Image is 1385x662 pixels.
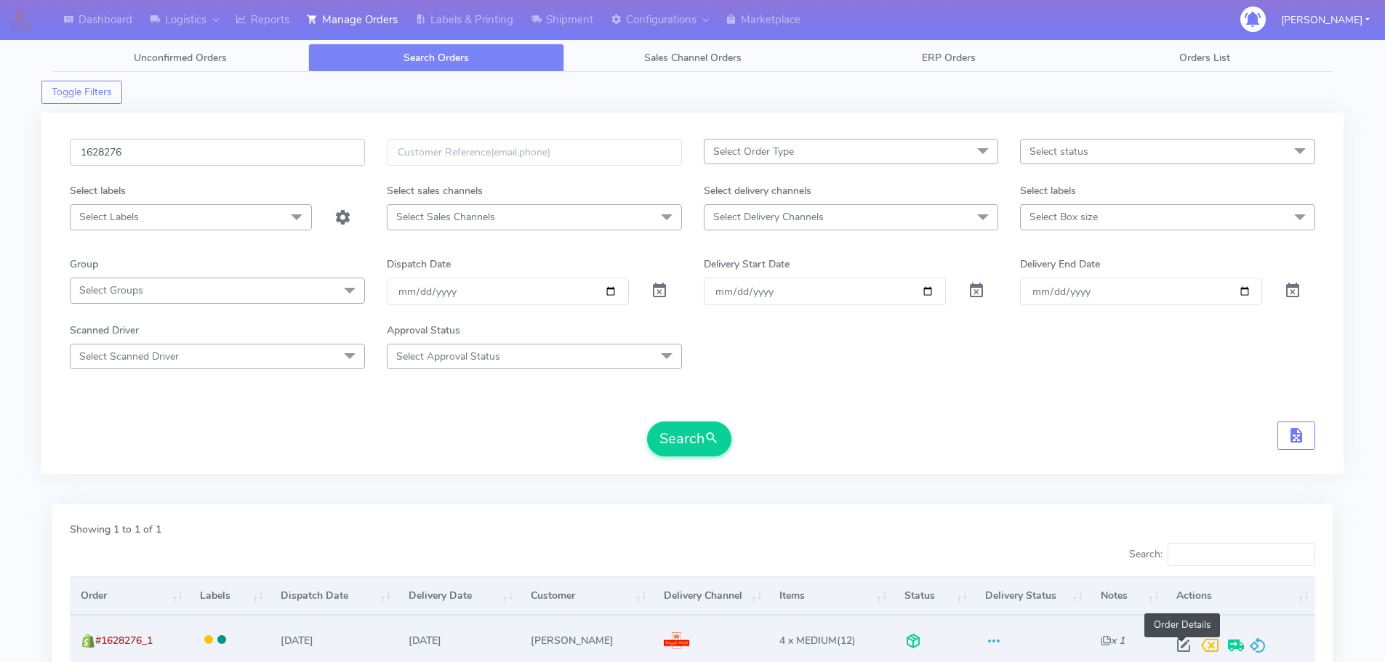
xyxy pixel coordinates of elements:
[79,210,139,224] span: Select Labels
[704,257,790,272] label: Delivery Start Date
[779,634,837,647] span: 4 x MEDIUM
[664,632,689,650] img: Royal Mail
[1179,51,1230,65] span: Orders List
[1020,183,1076,198] label: Select labels
[1270,5,1381,35] button: [PERSON_NAME]
[647,421,731,456] button: Search
[1089,576,1165,615] th: Notes: activate to sort column ascending
[398,576,520,615] th: Delivery Date: activate to sort column ascending
[70,323,139,338] label: Scanned Driver
[81,634,95,648] img: shopify.png
[704,183,811,198] label: Select delivery channels
[396,210,495,224] span: Select Sales Channels
[270,576,397,615] th: Dispatch Date: activate to sort column ascending
[519,576,652,615] th: Customer: activate to sort column ascending
[404,51,469,65] span: Search Orders
[95,634,153,647] span: #1628276_1
[1029,145,1088,158] span: Select status
[713,145,794,158] span: Select Order Type
[189,576,270,615] th: Labels: activate to sort column ascending
[653,576,768,615] th: Delivery Channel: activate to sort column ascending
[396,350,500,363] span: Select Approval Status
[1020,257,1100,272] label: Delivery End Date
[387,257,451,272] label: Dispatch Date
[1029,210,1098,224] span: Select Box size
[52,44,1333,72] ul: Tabs
[70,183,126,198] label: Select labels
[1129,543,1315,566] label: Search:
[134,51,227,65] span: Unconfirmed Orders
[768,576,894,615] th: Items: activate to sort column ascending
[1101,634,1125,647] i: x 1
[70,522,161,537] label: Showing 1 to 1 of 1
[41,81,122,104] button: Toggle Filters
[1165,576,1315,615] th: Actions: activate to sort column ascending
[973,576,1089,615] th: Delivery Status: activate to sort column ascending
[1168,543,1315,566] input: Search:
[387,139,682,166] input: Customer Reference(email,phone)
[70,576,189,615] th: Order: activate to sort column ascending
[387,183,483,198] label: Select sales channels
[70,139,365,166] input: Order Id
[644,51,742,65] span: Sales Channel Orders
[79,283,143,297] span: Select Groups
[779,634,856,647] span: (12)
[70,257,98,272] label: Group
[79,350,179,363] span: Select Scanned Driver
[894,576,974,615] th: Status: activate to sort column ascending
[713,210,824,224] span: Select Delivery Channels
[387,323,460,338] label: Approval Status
[922,51,976,65] span: ERP Orders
